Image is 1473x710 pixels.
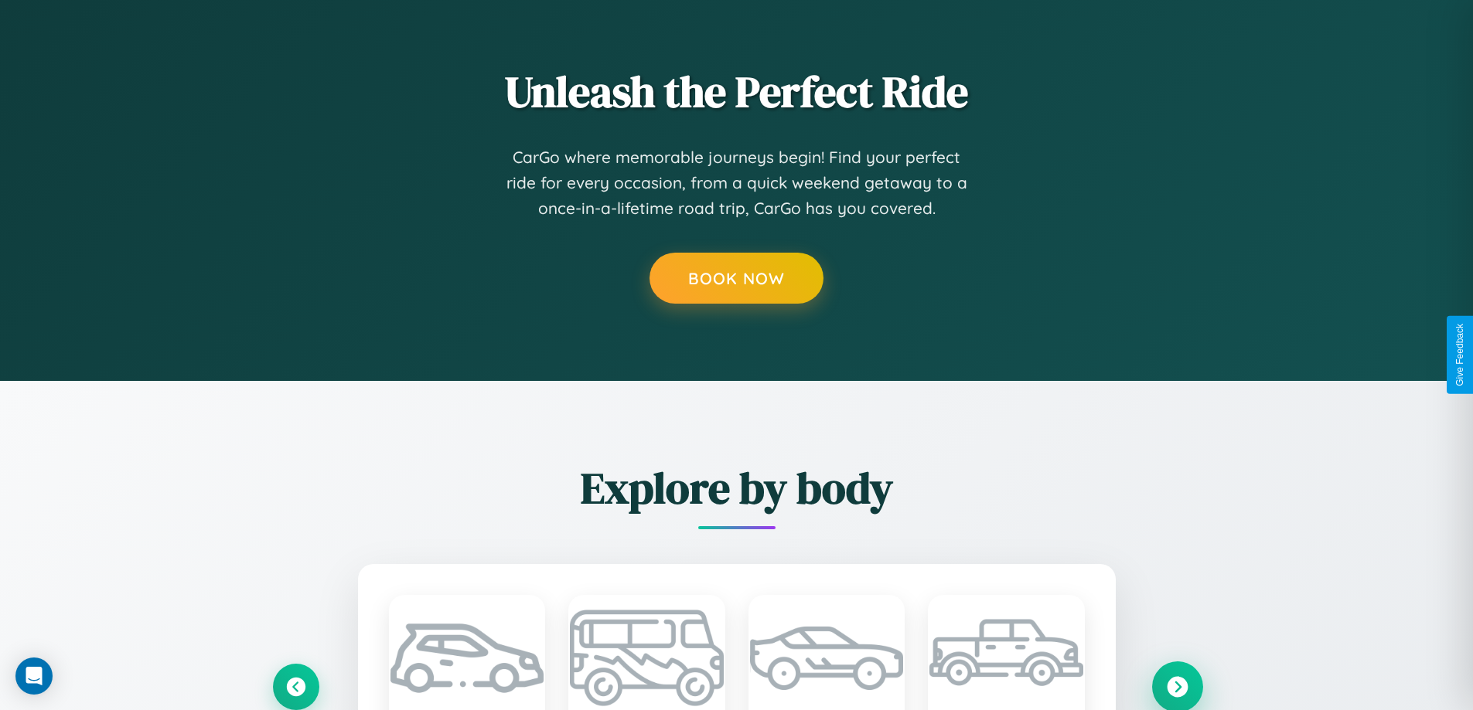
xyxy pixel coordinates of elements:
[273,458,1201,518] h2: Explore by body
[1454,324,1465,386] div: Give Feedback
[505,144,969,222] p: CarGo where memorable journeys begin! Find your perfect ride for every occasion, from a quick wee...
[273,62,1201,121] h2: Unleash the Perfect Ride
[650,253,823,304] button: Book Now
[15,657,53,695] div: Open Intercom Messenger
